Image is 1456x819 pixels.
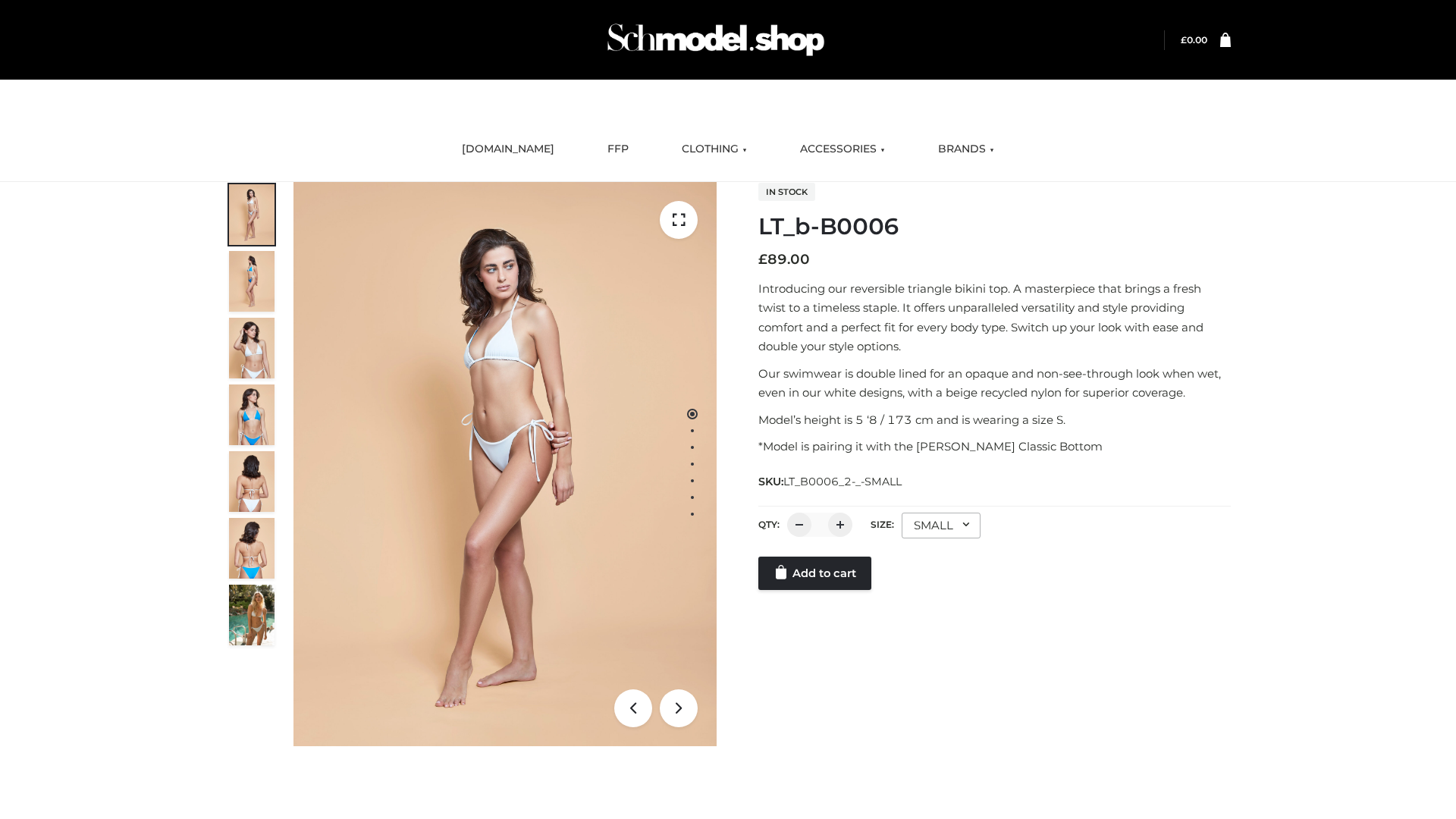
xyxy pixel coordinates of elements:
label: Size: [871,519,894,530]
a: Add to cart [758,557,871,590]
img: ArielClassicBikiniTop_CloudNine_AzureSky_OW114ECO_8-scaled.jpg [229,518,275,579]
p: Model’s height is 5 ‘8 / 173 cm and is wearing a size S. [758,410,1231,430]
span: £ [1181,34,1187,45]
span: In stock [758,183,815,201]
img: Schmodel Admin 964 [602,10,830,70]
h1: LT_b-B0006 [758,213,1231,240]
bdi: 0.00 [1181,34,1207,45]
span: SKU: [758,472,903,491]
img: ArielClassicBikiniTop_CloudNine_AzureSky_OW114ECO_4-scaled.jpg [229,384,275,445]
p: Our swimwear is double lined for an opaque and non-see-through look when wet, even in our white d... [758,364,1231,403]
a: £0.00 [1181,34,1207,45]
img: ArielClassicBikiniTop_CloudNine_AzureSky_OW114ECO_7-scaled.jpg [229,451,275,512]
img: ArielClassicBikiniTop_CloudNine_AzureSky_OW114ECO_3-scaled.jpg [229,318,275,378]
a: BRANDS [927,133,1006,166]
span: LT_B0006_2-_-SMALL [783,475,902,488]
a: [DOMAIN_NAME] [450,133,566,166]
div: SMALL [902,513,981,538]
img: ArielClassicBikiniTop_CloudNine_AzureSky_OW114ECO_2-scaled.jpg [229,251,275,312]
label: QTY: [758,519,780,530]
a: CLOTHING [670,133,758,166]
p: Introducing our reversible triangle bikini top. A masterpiece that brings a fresh twist to a time... [758,279,1231,356]
img: Arieltop_CloudNine_AzureSky2.jpg [229,585,275,645]
span: £ [758,251,767,268]
a: ACCESSORIES [789,133,896,166]
a: FFP [596,133,640,166]
img: ArielClassicBikiniTop_CloudNine_AzureSky_OW114ECO_1-scaled.jpg [229,184,275,245]
img: ArielClassicBikiniTop_CloudNine_AzureSky_OW114ECO_1 [293,182,717,746]
bdi: 89.00 [758,251,810,268]
p: *Model is pairing it with the [PERSON_NAME] Classic Bottom [758,437,1231,457]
